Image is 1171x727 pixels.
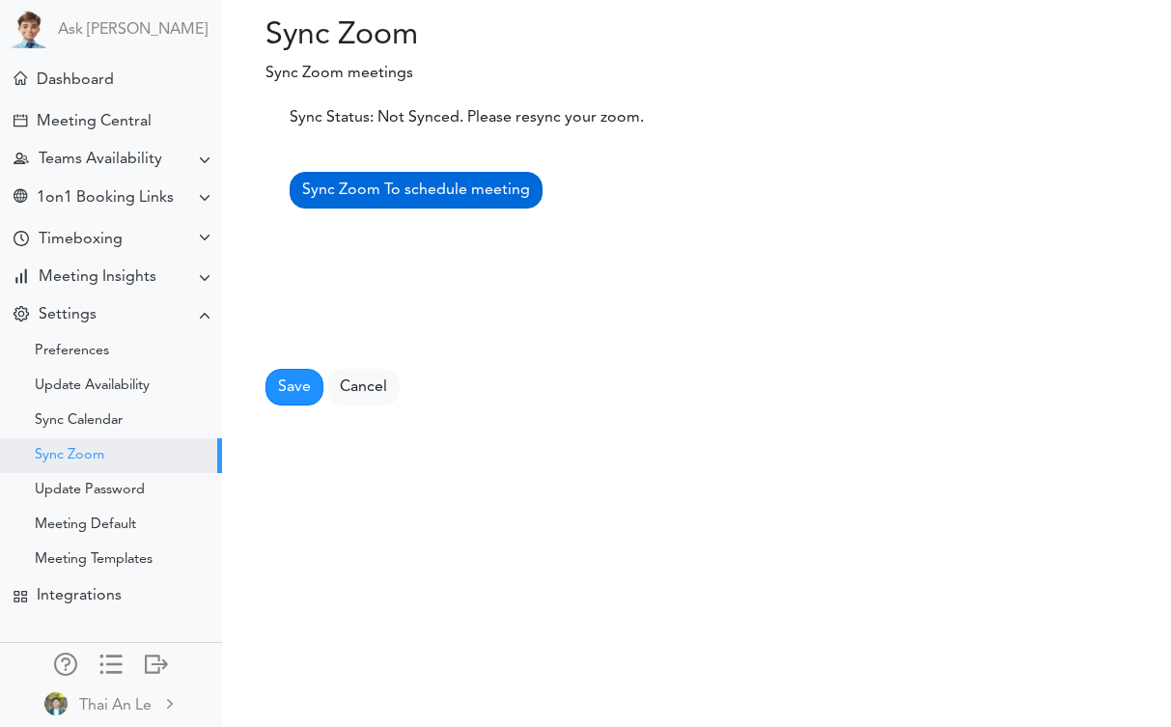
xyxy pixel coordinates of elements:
div: Sync Calendar [35,416,123,426]
div: Sync Status: Not Synced. Please resync your zoom. [290,106,665,129]
p: Sync Zoom meetings [237,62,524,85]
div: Log out [145,653,168,672]
div: TEAMCAL AI Workflow Apps [14,590,27,603]
a: Ask [PERSON_NAME] [58,21,208,40]
div: Time Your Goals [14,231,29,249]
img: wBLfyGaAXRLqgAAAABJRU5ErkJggg== [44,692,68,715]
div: Manage Members and Externals [54,653,77,672]
div: Preferences [35,347,109,356]
a: Change side menu [99,653,123,680]
div: Create Meeting [14,114,27,127]
div: Show only icons [99,653,123,672]
div: Integrations [37,587,122,605]
h2: Sync Zoom [237,17,524,54]
div: Thai An Le [79,694,152,717]
div: Settings [39,306,97,324]
div: Update Password [35,486,145,495]
div: Timeboxing [39,231,123,249]
div: Share Meeting Link [14,189,27,208]
button: Save [265,369,323,405]
div: Teams Availability [39,151,162,169]
div: Meeting Central [37,113,152,131]
div: Sync Zoom [35,451,104,461]
div: Meeting Dashboard [14,71,27,85]
a: Sync Zoom To schedule meeting [290,172,543,209]
div: Dashboard [37,71,114,90]
a: Manage Members and Externals [54,653,77,680]
a: Thai An Le [2,682,220,725]
div: Meeting Insights [39,268,156,287]
div: Meeting Default [35,520,136,530]
div: Update Availability [35,381,150,391]
div: 1on1 Booking Links [37,189,174,208]
img: Powered by TEAMCAL AI [10,10,48,48]
span: Sync Zoom To schedule meeting [302,182,530,198]
a: Cancel [327,369,400,405]
div: Meeting Templates [35,555,153,565]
